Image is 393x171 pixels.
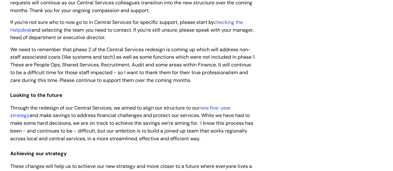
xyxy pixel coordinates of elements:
[10,105,253,142] span: Through the redesign of our Central Services, we aimed to align our structure to our and make sav...
[10,19,243,33] a: checking the Helpdesk
[10,46,255,83] span: We need to remember that phase 2 of the Central Services redesign is coming up which will address...
[10,19,254,41] span: If you’re not sure who to now go to in Central Services for specific support, please start by and...
[10,150,67,157] span: Achieving our strategy
[10,92,62,98] span: Looking to the future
